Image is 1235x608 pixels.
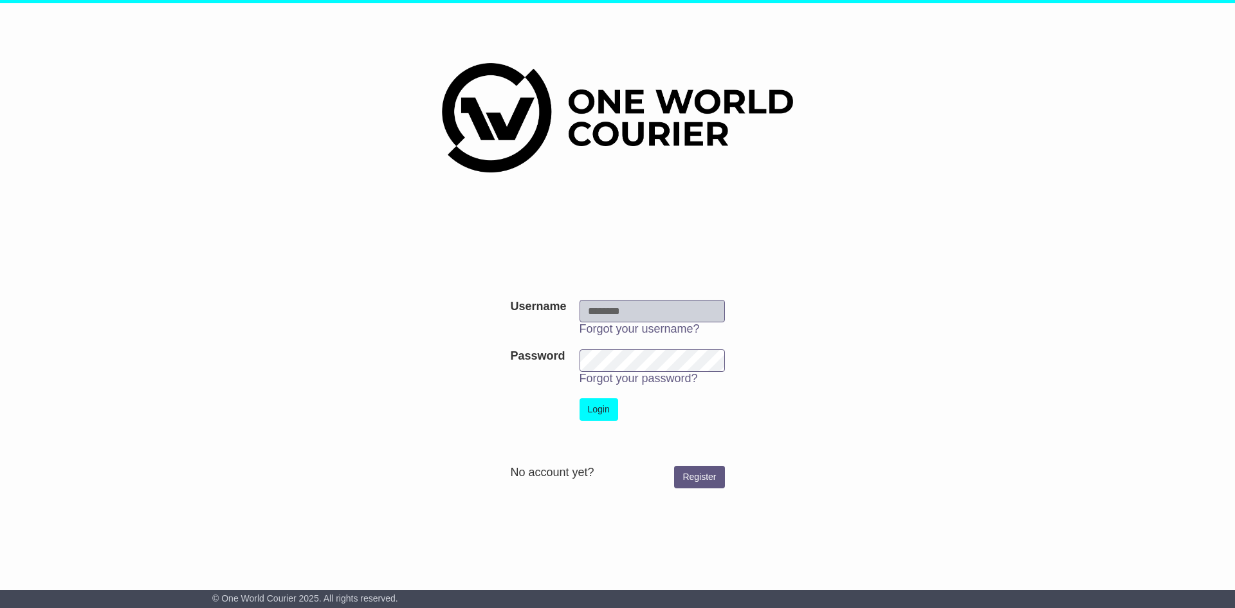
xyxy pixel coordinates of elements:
[580,398,618,421] button: Login
[510,300,566,314] label: Username
[580,322,700,335] a: Forgot your username?
[510,466,724,480] div: No account yet?
[580,372,698,385] a: Forgot your password?
[212,593,398,603] span: © One World Courier 2025. All rights reserved.
[442,63,793,172] img: One World
[510,349,565,364] label: Password
[674,466,724,488] a: Register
